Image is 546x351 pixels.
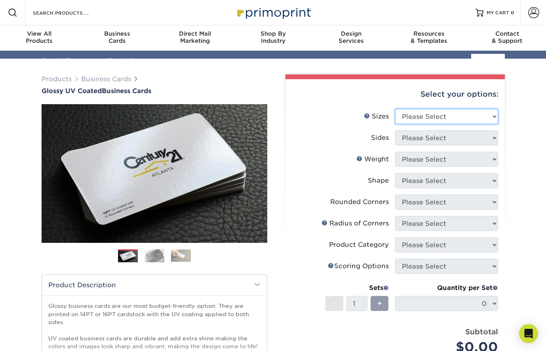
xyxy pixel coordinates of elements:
[487,10,509,16] span: MY CART
[32,8,109,17] input: SEARCH PRODUCTS.....
[42,75,72,83] a: Products
[42,87,267,95] a: Glossy UV CoatedBusiness Cards
[333,298,336,309] span: -
[234,4,313,21] img: Primoprint
[81,75,131,83] a: Business Cards
[234,30,312,44] div: Industry
[42,87,102,95] span: Glossy UV Coated
[330,197,389,207] div: Rounded Corners
[171,250,191,262] img: Business Cards 03
[118,246,138,266] img: Business Cards 01
[325,283,389,293] div: Sets
[468,30,546,44] div: & Support
[156,30,234,44] div: Marketing
[511,10,514,15] span: 0
[329,240,389,250] div: Product Category
[368,176,389,185] div: Shape
[390,30,468,44] div: & Templates
[312,30,390,44] div: Services
[364,112,389,121] div: Sizes
[471,54,505,69] a: Sign In
[156,30,234,37] span: Direct Mail
[156,25,234,51] a: Direct MailMarketing
[78,30,156,37] span: Business
[377,298,382,309] span: +
[42,61,267,286] img: Glossy UV Coated 01
[468,30,546,37] span: Contact
[328,261,389,271] div: Scoring Options
[234,25,312,51] a: Shop ByIndustry
[78,25,156,51] a: BusinessCards
[78,30,156,44] div: Cards
[2,327,67,348] iframe: Google Customer Reviews
[356,155,389,164] div: Weight
[42,87,267,95] h1: Business Cards
[468,25,546,51] a: Contact& Support
[234,30,312,37] span: Shop By
[395,283,498,293] div: Quantity per Set
[390,25,468,51] a: Resources& Templates
[292,79,498,109] div: Select your options:
[145,249,164,263] img: Business Cards 02
[465,327,498,336] strong: Subtotal
[42,56,134,67] div: Don't Forget to Sign In!
[519,324,538,343] div: Open Intercom Messenger
[312,25,390,51] a: DesignServices
[322,219,389,228] div: Radius of Corners
[312,30,390,37] span: Design
[390,30,468,37] span: Resources
[42,275,267,295] h2: Product Description
[371,133,389,143] div: Sides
